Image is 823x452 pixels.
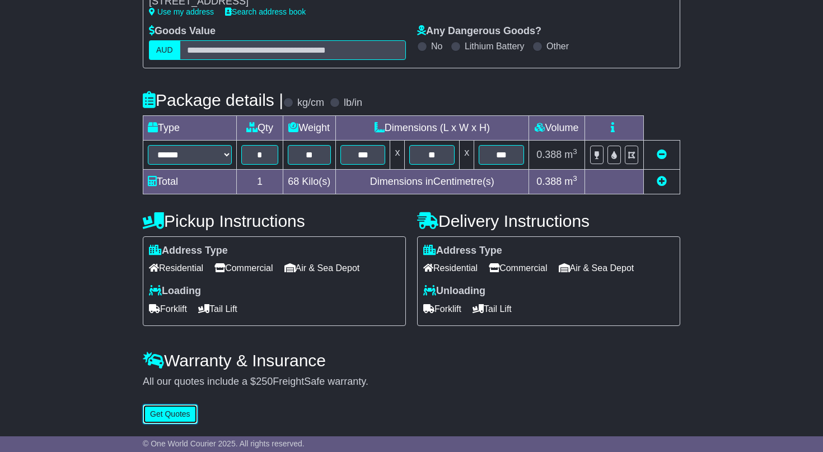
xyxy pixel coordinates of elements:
label: lb/in [344,97,362,109]
label: Address Type [423,245,502,257]
td: x [390,140,405,169]
td: 1 [237,169,283,194]
td: Dimensions (L x W x H) [335,115,529,140]
span: 0.388 [536,149,562,160]
span: m [564,176,577,187]
a: Remove this item [657,149,667,160]
div: All our quotes include a $ FreightSafe warranty. [143,376,680,388]
span: m [564,149,577,160]
td: Dimensions in Centimetre(s) [335,169,529,194]
span: Residential [149,259,203,277]
sup: 3 [573,147,577,156]
h4: Package details | [143,91,283,109]
span: Forklift [423,300,461,318]
label: Address Type [149,245,228,257]
h4: Pickup Instructions [143,212,406,230]
td: Type [143,115,237,140]
td: Kilo(s) [283,169,335,194]
label: AUD [149,40,180,60]
a: Add new item [657,176,667,187]
span: Air & Sea Depot [559,259,634,277]
a: Search address book [225,7,306,16]
h4: Warranty & Insurance [143,351,680,370]
a: Use my address [149,7,214,16]
label: Other [546,41,569,52]
label: No [431,41,442,52]
span: Commercial [214,259,273,277]
td: x [460,140,474,169]
label: Any Dangerous Goods? [417,25,541,38]
span: © One World Courier 2025. All rights reserved. [143,439,305,448]
span: Air & Sea Depot [284,259,360,277]
span: Tail Lift [198,300,237,318]
span: Commercial [489,259,547,277]
h4: Delivery Instructions [417,212,680,230]
label: kg/cm [297,97,324,109]
span: Residential [423,259,478,277]
label: Loading [149,285,201,297]
span: Tail Lift [473,300,512,318]
td: Weight [283,115,335,140]
span: 250 [256,376,273,387]
label: Unloading [423,285,485,297]
td: Qty [237,115,283,140]
td: Total [143,169,237,194]
label: Goods Value [149,25,216,38]
button: Get Quotes [143,404,198,424]
span: 68 [288,176,299,187]
td: Volume [529,115,584,140]
sup: 3 [573,174,577,183]
span: 0.388 [536,176,562,187]
label: Lithium Battery [465,41,525,52]
span: Forklift [149,300,187,318]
